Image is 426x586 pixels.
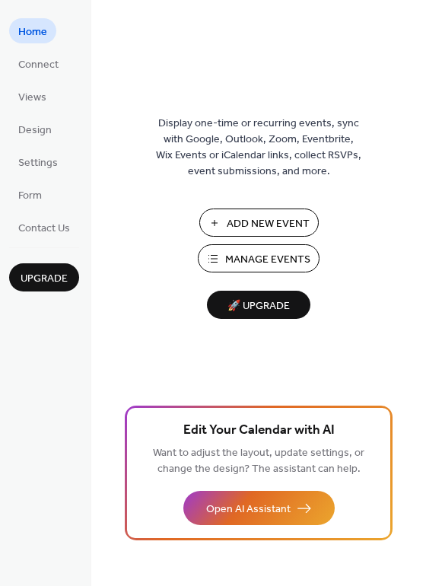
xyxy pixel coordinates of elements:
[18,155,58,171] span: Settings
[225,252,310,268] span: Manage Events
[216,296,301,317] span: 🚀 Upgrade
[18,24,47,40] span: Home
[18,221,70,237] span: Contact Us
[207,291,310,319] button: 🚀 Upgrade
[9,84,56,109] a: Views
[18,90,46,106] span: Views
[18,188,42,204] span: Form
[156,116,361,180] span: Display one-time or recurring events, sync with Google, Outlook, Zoom, Eventbrite, Wix Events or ...
[183,491,335,525] button: Open AI Assistant
[9,263,79,291] button: Upgrade
[9,215,79,240] a: Contact Us
[153,443,364,479] span: Want to adjust the layout, update settings, or change the design? The assistant can help.
[9,51,68,76] a: Connect
[206,502,291,518] span: Open AI Assistant
[18,123,52,139] span: Design
[21,271,68,287] span: Upgrade
[9,182,51,207] a: Form
[9,149,67,174] a: Settings
[9,116,61,142] a: Design
[199,209,319,237] button: Add New Event
[9,18,56,43] a: Home
[227,216,310,232] span: Add New Event
[18,57,59,73] span: Connect
[198,244,319,272] button: Manage Events
[183,420,335,441] span: Edit Your Calendar with AI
